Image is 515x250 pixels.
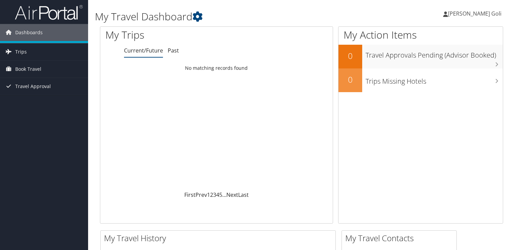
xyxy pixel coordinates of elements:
[15,4,83,20] img: airportal-logo.png
[195,191,207,199] a: Prev
[216,191,219,199] a: 4
[226,191,238,199] a: Next
[15,61,41,78] span: Book Travel
[168,47,179,54] a: Past
[338,28,503,42] h1: My Action Items
[124,47,163,54] a: Current/Future
[95,9,370,24] h1: My Travel Dashboard
[100,62,333,74] td: No matching records found
[213,191,216,199] a: 3
[366,47,503,60] h3: Travel Approvals Pending (Advisor Booked)
[219,191,222,199] a: 5
[15,78,51,95] span: Travel Approval
[184,191,195,199] a: First
[338,50,362,62] h2: 0
[104,232,335,244] h2: My Travel History
[238,191,249,199] a: Last
[210,191,213,199] a: 2
[443,3,508,24] a: [PERSON_NAME] Goli
[222,191,226,199] span: …
[448,10,501,17] span: [PERSON_NAME] Goli
[366,73,503,86] h3: Trips Missing Hotels
[338,45,503,68] a: 0Travel Approvals Pending (Advisor Booked)
[207,191,210,199] a: 1
[345,232,456,244] h2: My Travel Contacts
[338,68,503,92] a: 0Trips Missing Hotels
[15,24,43,41] span: Dashboards
[105,28,231,42] h1: My Trips
[338,74,362,85] h2: 0
[15,43,27,60] span: Trips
